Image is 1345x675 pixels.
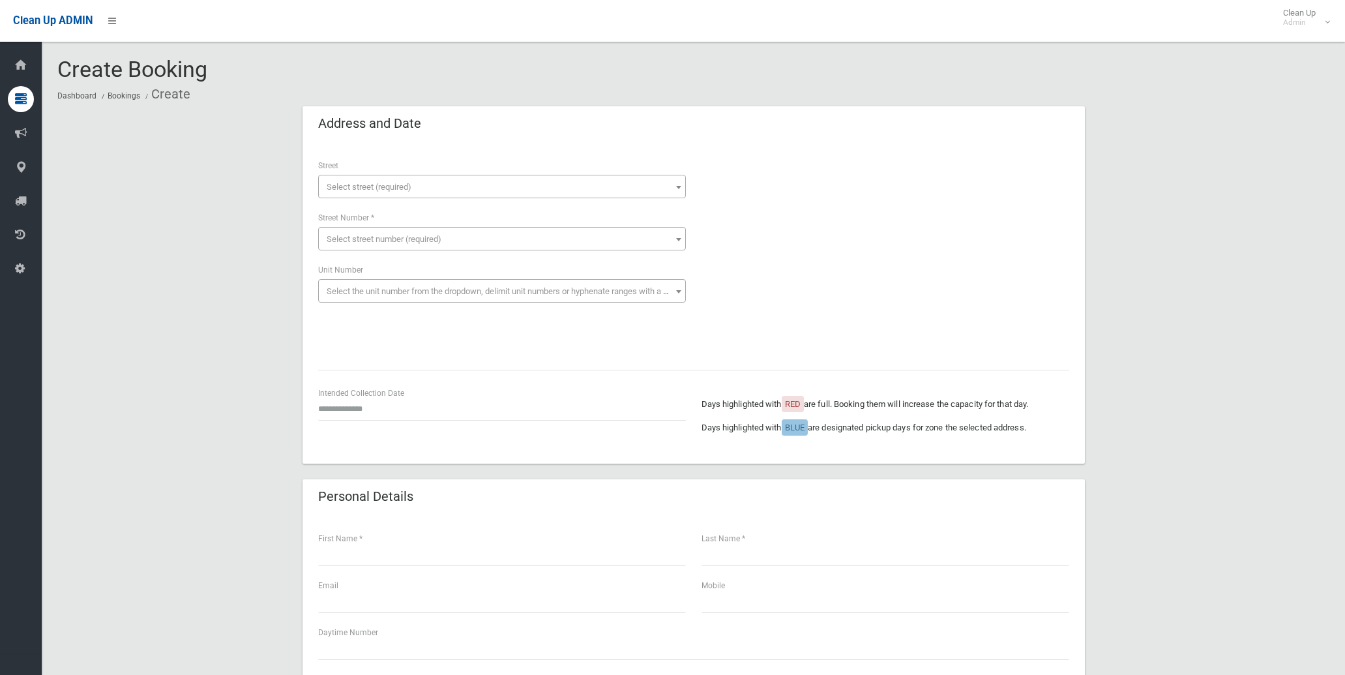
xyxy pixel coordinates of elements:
span: Clean Up ADMIN [13,14,93,27]
p: Days highlighted with are designated pickup days for zone the selected address. [702,420,1069,436]
header: Address and Date [303,111,437,136]
header: Personal Details [303,484,429,509]
span: BLUE [785,423,805,432]
a: Dashboard [57,91,96,100]
span: Select the unit number from the dropdown, delimit unit numbers or hyphenate ranges with a comma [327,286,691,296]
small: Admin [1283,18,1316,27]
span: Clean Up [1277,8,1329,27]
p: Days highlighted with are full. Booking them will increase the capacity for that day. [702,397,1069,412]
span: Select street number (required) [327,234,441,244]
a: Bookings [108,91,140,100]
span: RED [785,399,801,409]
li: Create [142,82,190,106]
span: Select street (required) [327,182,411,192]
span: Create Booking [57,56,207,82]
